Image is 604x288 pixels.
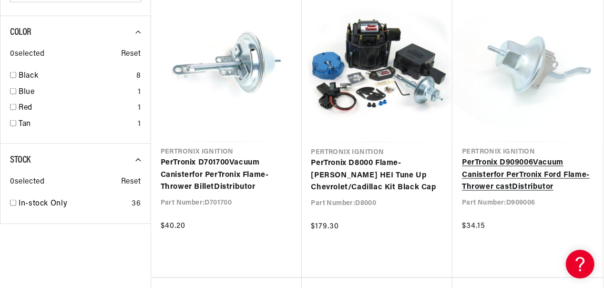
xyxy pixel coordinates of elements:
a: PerTronix D8000 Flame-[PERSON_NAME] HEI Tune Up Chevrolet/Cadillac Kit Black Cap [311,157,443,194]
div: 8 [136,70,141,82]
a: Black [19,70,133,82]
span: Color [10,28,31,37]
div: 1 [138,118,141,131]
a: Blue [19,86,134,99]
span: 0 selected [10,48,44,61]
a: PerTronix D909006Vacuum Canisterfor PerTronix Ford Flame-Thrower castDistributor [462,157,594,194]
span: Reset [121,48,141,61]
span: 0 selected [10,176,44,188]
div: 36 [132,198,141,210]
a: PerTronix D701700Vacuum Canisterfor PerTronix Flame-Thrower BilletDistributor [161,157,292,194]
span: Stock [10,155,31,165]
div: 1 [138,102,141,114]
div: 1 [138,86,141,99]
span: Reset [121,176,141,188]
a: Tan [19,118,134,131]
a: In-stock Only [19,198,128,210]
a: Red [19,102,134,114]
